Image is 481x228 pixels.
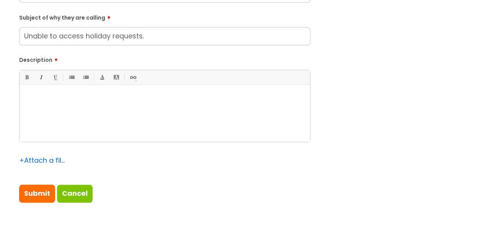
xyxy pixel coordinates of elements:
[67,73,76,82] a: • Unordered List (Ctrl-Shift-7)
[36,73,46,82] a: Italic (Ctrl-I)
[22,73,31,82] a: Bold (Ctrl-B)
[111,73,121,82] a: Back Color
[128,73,137,82] a: Link
[50,73,60,82] a: Underline(Ctrl-U)
[19,54,310,63] label: Description
[97,73,107,82] a: Font Color
[19,154,65,167] div: Attach a file
[19,185,55,202] input: Submit
[19,12,310,21] label: Subject of why they are calling
[81,73,90,82] a: 1. Ordered List (Ctrl-Shift-8)
[57,185,93,202] a: Cancel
